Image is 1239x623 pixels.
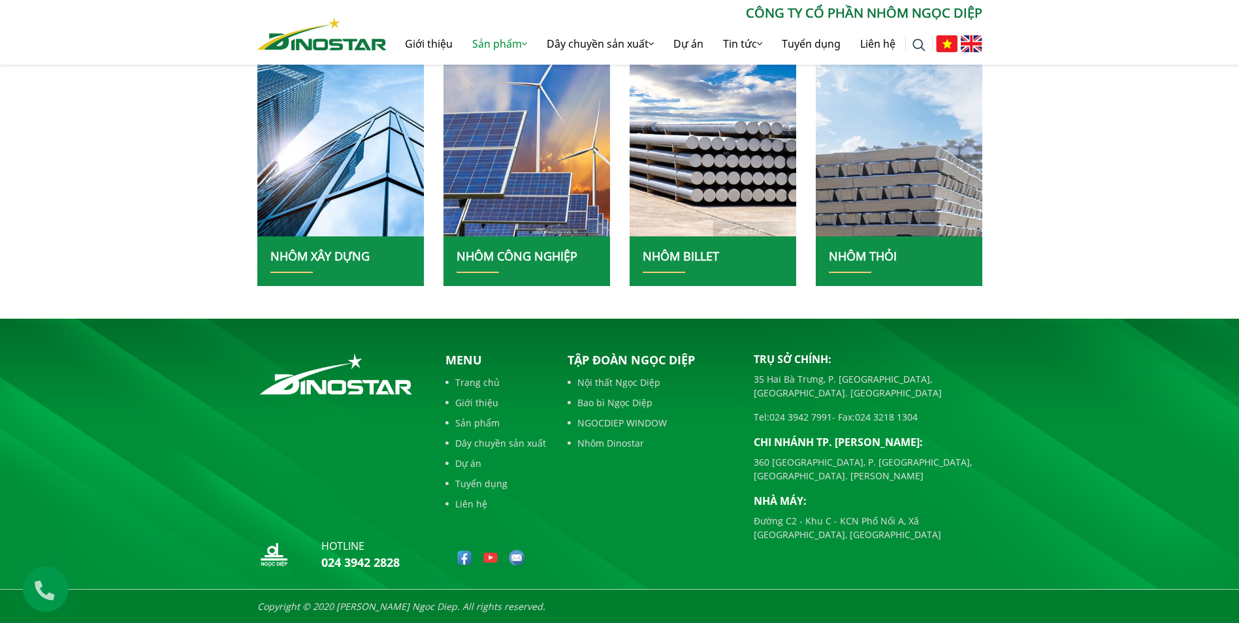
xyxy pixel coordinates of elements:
[816,33,982,236] a: nhom xay dung
[815,33,982,236] img: nhom xay dung
[754,372,982,400] p: 35 Hai Bà Trưng, P. [GEOGRAPHIC_DATA], [GEOGRAPHIC_DATA]. [GEOGRAPHIC_DATA]
[850,23,905,65] a: Liên hệ
[445,416,546,430] a: Sản phẩm
[754,410,982,424] p: Tel: - Fax:
[713,23,772,65] a: Tin tức
[257,538,290,571] img: logo_nd_footer
[754,514,982,541] p: Đường C2 - Khu C - KCN Phố Nối A, Xã [GEOGRAPHIC_DATA], [GEOGRAPHIC_DATA]
[321,538,400,554] p: hotline
[630,33,796,236] a: nhom xay dung
[568,436,734,450] a: Nhôm Dinostar
[961,35,982,52] img: English
[443,33,610,236] a: nhom xay dung
[257,600,545,613] i: Copyright © 2020 [PERSON_NAME] Ngoc Diep. All rights reserved.
[387,3,982,23] p: CÔNG TY CỔ PHẦN NHÔM NGỌC DIỆP
[754,455,982,483] p: 360 [GEOGRAPHIC_DATA], P. [GEOGRAPHIC_DATA], [GEOGRAPHIC_DATA]. [PERSON_NAME]
[855,411,918,423] a: 024 3218 1304
[321,554,400,570] a: 024 3942 2828
[754,493,982,509] p: Nhà máy:
[754,434,982,450] p: Chi nhánh TP. [PERSON_NAME]:
[568,396,734,409] a: Bao bì Ngọc Diệp
[445,436,546,450] a: Dây chuyền sản xuất
[829,248,897,264] a: Nhôm thỏi
[643,248,719,264] a: NHÔM BILLET
[912,39,925,52] img: search
[445,396,546,409] a: Giới thiệu
[443,33,609,236] img: nhom xay dung
[257,33,423,236] img: nhom xay dung
[270,248,370,264] a: Nhôm xây dựng
[568,416,734,430] a: NGOCDIEP WINDOW
[445,497,546,511] a: Liên hệ
[395,23,462,65] a: Giới thiệu
[462,23,537,65] a: Sản phẩm
[936,35,957,52] img: Tiếng Việt
[769,411,832,423] a: 024 3942 7991
[629,33,796,236] img: nhom xay dung
[445,351,546,369] p: Menu
[568,351,734,369] p: Tập đoàn Ngọc Diệp
[445,375,546,389] a: Trang chủ
[445,456,546,470] a: Dự án
[257,351,415,397] img: logo_footer
[457,248,577,264] a: NHÔM CÔNG NGHIỆP
[664,23,713,65] a: Dự án
[537,23,664,65] a: Dây chuyền sản xuất
[257,33,424,236] a: nhom xay dung
[568,375,734,389] a: Nội thất Ngọc Diệp
[772,23,850,65] a: Tuyển dụng
[754,351,982,367] p: Trụ sở chính:
[445,477,546,490] a: Tuyển dụng
[257,18,387,50] img: Nhôm Dinostar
